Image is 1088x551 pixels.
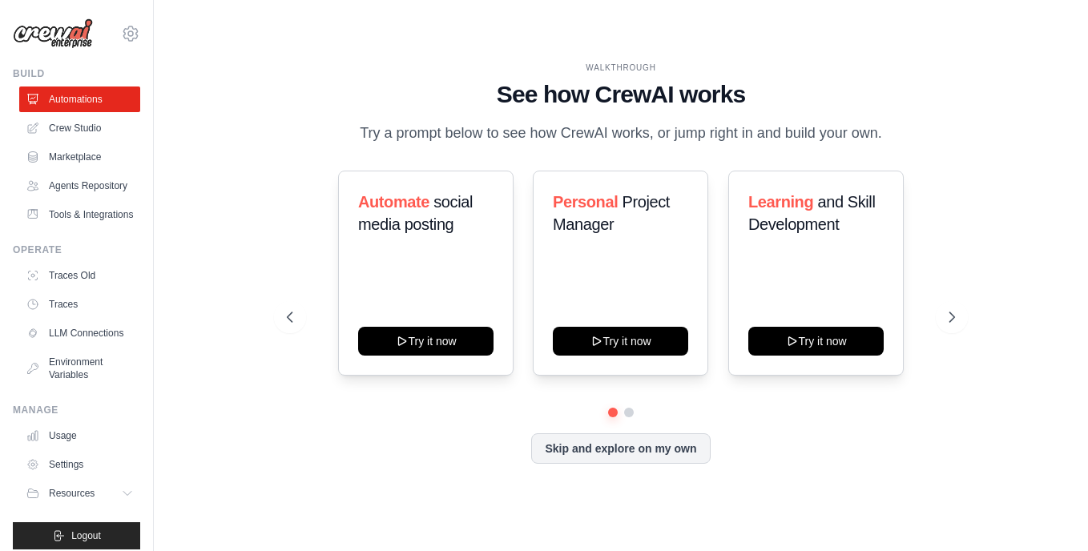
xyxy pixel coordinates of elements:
a: Crew Studio [19,115,140,141]
button: Resources [19,481,140,506]
div: Operate [13,243,140,256]
a: Marketplace [19,144,140,170]
a: Tools & Integrations [19,202,140,227]
span: Logout [71,529,101,542]
a: Traces [19,292,140,317]
a: Usage [19,423,140,448]
span: Resources [49,487,95,500]
div: WALKTHROUGH [287,62,955,74]
a: Automations [19,86,140,112]
h1: See how CrewAI works [287,80,955,109]
div: Manage [13,404,140,416]
a: Environment Variables [19,349,140,388]
p: Try a prompt below to see how CrewAI works, or jump right in and build your own. [352,122,890,145]
button: Logout [13,522,140,549]
span: Automate [358,193,429,211]
a: LLM Connections [19,320,140,346]
span: Learning [748,193,813,211]
a: Settings [19,452,140,477]
button: Skip and explore on my own [531,433,710,464]
button: Try it now [553,327,688,356]
div: Build [13,67,140,80]
img: Logo [13,18,93,49]
span: and Skill Development [748,193,875,233]
button: Try it now [748,327,884,356]
a: Agents Repository [19,173,140,199]
a: Traces Old [19,263,140,288]
button: Try it now [358,327,494,356]
span: Personal [553,193,618,211]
